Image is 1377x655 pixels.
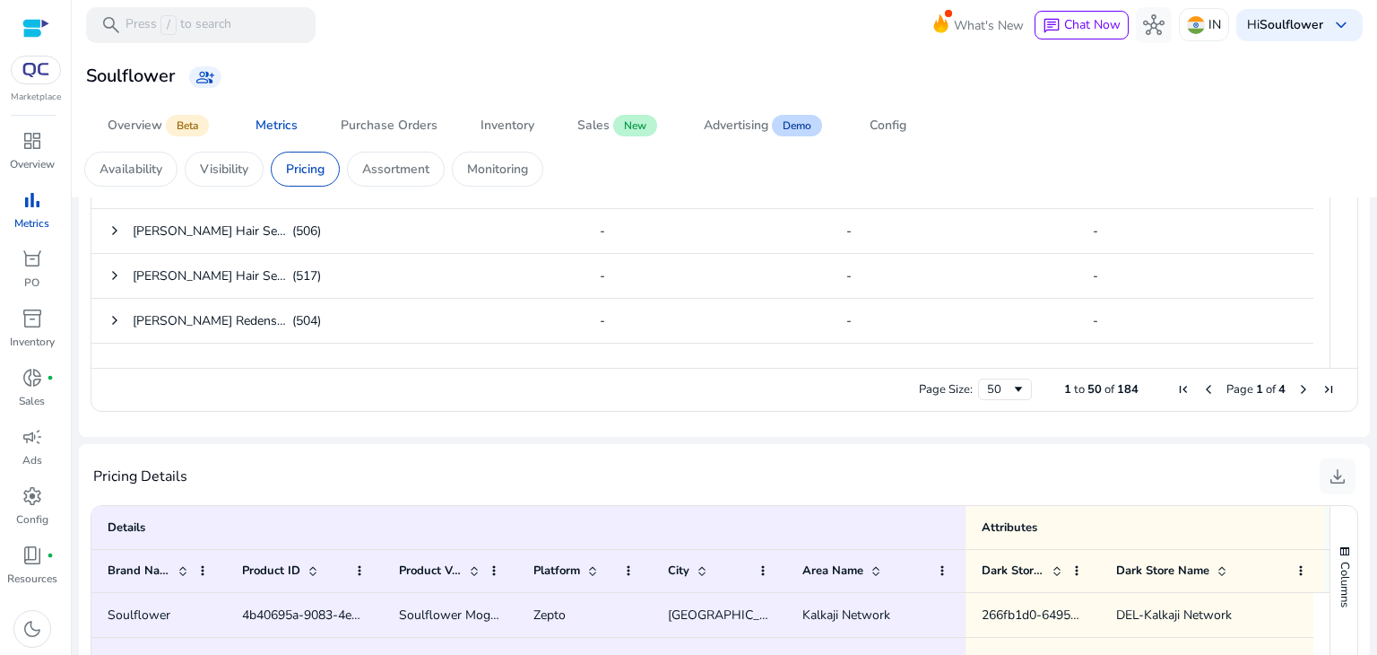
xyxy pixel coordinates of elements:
b: Soulflower [1260,16,1323,33]
span: campaign [22,426,43,448]
span: (472) [292,347,321,384]
div: Purchase Orders [341,119,437,132]
button: chatChat Now [1035,11,1129,39]
span: 184 [1117,381,1139,397]
span: fiber_manual_record [47,552,54,559]
span: Product Variant [399,563,462,579]
span: Kalkaji Network [802,607,890,624]
span: (506) [292,213,321,249]
span: fiber_manual_record [47,374,54,381]
p: Monitoring [467,160,528,179]
span: inventory_2 [22,308,43,329]
img: in.svg [1187,16,1205,34]
div: Config [870,119,906,132]
span: of [1266,381,1276,397]
span: [PERSON_NAME] Hair Serum And Essential Oil - 1 combo [133,267,461,284]
div: Inventory [481,119,534,132]
div: Advertising [704,119,768,132]
span: Chat Now [1064,16,1121,33]
span: - [600,223,605,240]
span: 4 [1278,381,1286,397]
span: orders [22,249,43,270]
div: First Page [1176,382,1191,397]
span: Dark Store ID [982,563,1044,579]
span: 50 [1087,381,1102,397]
span: keyboard_arrow_down [1330,14,1352,36]
span: download [1327,466,1348,487]
span: (517) [292,258,321,294]
div: Overview [108,119,162,132]
button: download [1320,458,1355,494]
span: DEL-Kalkaji Network [1116,607,1232,624]
p: PO [24,275,39,291]
span: 4b40695a-9083-4e13-9d82-fc843a58518a [242,607,485,624]
span: Zepto [533,607,566,624]
span: - [846,267,852,284]
div: Metrics [255,119,298,132]
p: Visibility [200,160,248,179]
img: QC-logo.svg [20,63,52,77]
span: - [600,312,605,329]
div: Next Page [1296,382,1311,397]
span: of [1104,381,1114,397]
span: (504) [292,302,321,339]
span: search [100,14,122,36]
p: Availability [100,160,162,179]
p: Pricing [286,160,325,179]
span: dashboard [22,130,43,152]
p: Overview [10,156,55,172]
div: Sales [577,119,610,132]
span: Beta [166,115,209,136]
span: group_add [196,68,214,86]
span: [PERSON_NAME] Redensyl Hair Serum And Lavender Healthy Hair Oil - 1 combo [133,312,591,329]
div: Previous Page [1201,382,1216,397]
div: Page Size [978,379,1032,400]
span: 1 [1064,381,1071,397]
p: Ads [22,452,42,468]
p: Sales [19,393,45,409]
div: Page Size: [919,381,973,397]
span: hub [1143,14,1165,36]
span: [PERSON_NAME] Hair Serum And Castor Oil - 1 combo [133,223,447,240]
span: - [600,267,605,284]
p: Assortment [362,160,429,179]
span: City [668,563,689,579]
span: Brand Name [108,563,170,579]
a: group_add [189,66,221,88]
div: Last Page [1321,382,1336,397]
span: What's New [954,10,1024,41]
p: Resources [7,571,57,587]
span: [GEOGRAPHIC_DATA] [668,607,795,624]
span: Soulflower Mogra Luxury Incense Sticks | 20 Sticks - 1 pc [399,607,723,624]
span: 266fb1d0-6495-4f65-9bcd-f03b54724799 [982,607,1223,624]
span: Demo [772,115,822,136]
span: Page [1226,381,1253,397]
span: dark_mode [22,618,43,640]
span: Dark Store Name [1116,563,1209,579]
p: Config [16,511,48,528]
span: settings [22,485,43,507]
span: Columns [1337,562,1353,607]
span: Area Name [802,563,863,579]
span: Soulflower [108,607,170,624]
span: Product ID [242,563,300,579]
span: - [1093,312,1098,329]
span: Attributes [982,520,1037,536]
h3: Soulflower [86,65,175,87]
span: / [160,15,177,35]
div: 50 [987,381,1011,397]
button: hub [1136,7,1172,43]
p: Metrics [14,215,49,231]
span: donut_small [22,367,43,389]
span: - [846,312,852,329]
span: - [1093,267,1098,284]
p: Marketplace [11,91,61,104]
p: IN [1208,9,1221,40]
span: 1 [1256,381,1263,397]
span: Details [108,520,145,536]
span: New [613,115,657,136]
span: - [846,223,852,240]
p: Inventory [10,334,55,350]
span: bar_chart [22,189,43,211]
h4: Pricing Details [93,468,187,485]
